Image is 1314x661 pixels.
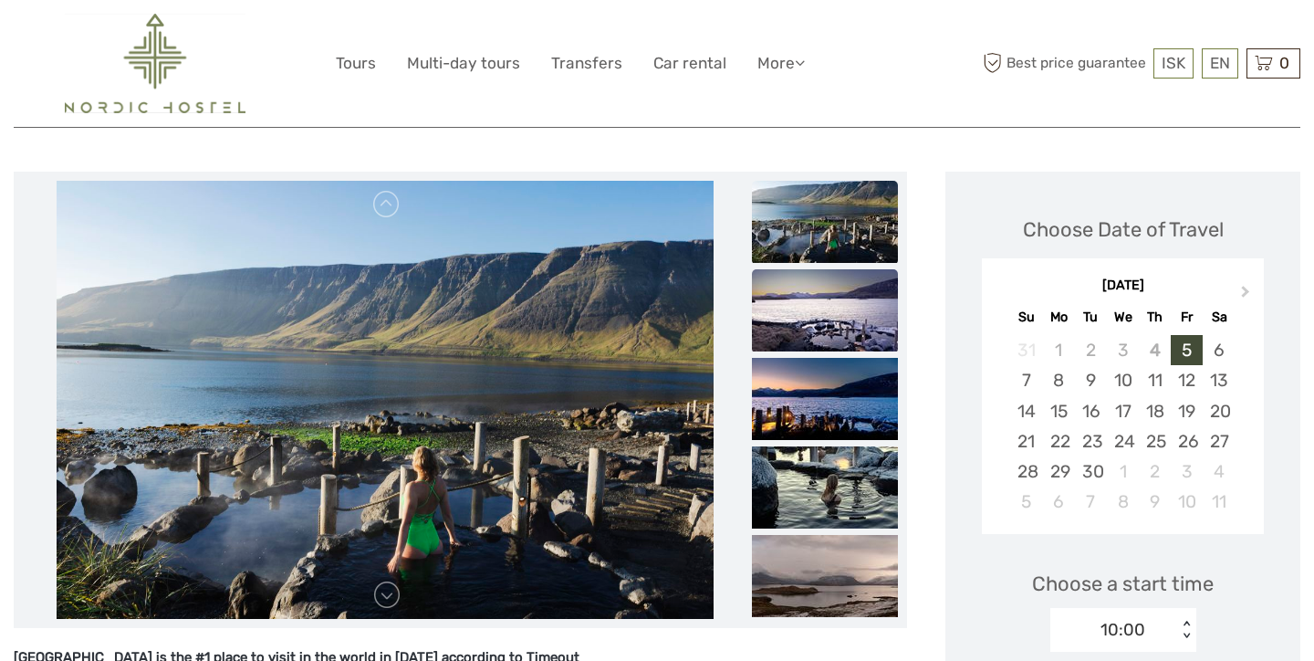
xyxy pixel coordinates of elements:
div: Sa [1203,305,1235,330]
div: Choose Saturday, October 4th, 2025 [1203,456,1235,487]
a: Car rental [653,50,726,77]
div: Mo [1043,305,1075,330]
div: Choose Tuesday, September 9th, 2025 [1075,365,1107,395]
div: Choose Thursday, October 9th, 2025 [1139,487,1171,517]
div: Su [1010,305,1042,330]
div: Choose Saturday, September 13th, 2025 [1203,365,1235,395]
div: Choose Sunday, September 14th, 2025 [1010,396,1042,426]
a: Tours [336,50,376,77]
div: Choose Friday, October 3rd, 2025 [1171,456,1203,487]
div: Not available Wednesday, September 3rd, 2025 [1107,335,1139,365]
span: ISK [1162,54,1185,72]
div: Not available Monday, September 1st, 2025 [1043,335,1075,365]
div: Fr [1171,305,1203,330]
span: Choose a start time [1032,570,1214,598]
div: Not available Sunday, August 31st, 2025 [1010,335,1042,365]
div: < > [1178,621,1194,640]
img: e2789be4f5a34e6693e929a7aef51185_slider_thumbnail.jpeg [752,358,898,440]
div: Choose Thursday, September 25th, 2025 [1139,426,1171,456]
div: Choose Thursday, September 11th, 2025 [1139,365,1171,395]
div: Choose Friday, September 19th, 2025 [1171,396,1203,426]
button: Open LiveChat chat widget [210,28,232,50]
div: Choose Saturday, September 27th, 2025 [1203,426,1235,456]
div: EN [1202,48,1238,79]
div: Choose Friday, September 26th, 2025 [1171,426,1203,456]
a: Multi-day tours [407,50,520,77]
div: Choose Friday, September 12th, 2025 [1171,365,1203,395]
div: Choose Tuesday, September 16th, 2025 [1075,396,1107,426]
div: Choose Thursday, October 2nd, 2025 [1139,456,1171,487]
div: Choose Saturday, October 11th, 2025 [1203,487,1235,517]
div: Choose Saturday, September 20th, 2025 [1203,396,1235,426]
div: Choose Tuesday, September 23rd, 2025 [1075,426,1107,456]
div: Choose Monday, September 15th, 2025 [1043,396,1075,426]
img: 2454-61f15230-a6bf-4303-aa34-adabcbdb58c5_logo_big.png [65,14,245,113]
div: Choose Sunday, September 7th, 2025 [1010,365,1042,395]
div: Choose Sunday, September 21st, 2025 [1010,426,1042,456]
div: Not available Thursday, September 4th, 2025 [1139,335,1171,365]
div: Th [1139,305,1171,330]
div: Choose Wednesday, September 10th, 2025 [1107,365,1139,395]
div: Choose Monday, October 6th, 2025 [1043,487,1075,517]
div: Choose Friday, September 5th, 2025 [1171,335,1203,365]
div: Choose Date of Travel [1023,215,1224,244]
p: We're away right now. Please check back later! [26,32,206,47]
img: 41534e71f817425fa1bb13796af5d1a0_main_slider.jpeg [57,181,713,619]
img: 4075f79dabce4cc29c40dc1d5bb4bbb2_slider_thumbnail.jpeg [752,535,898,617]
div: Choose Wednesday, October 1st, 2025 [1107,456,1139,487]
div: Choose Tuesday, October 7th, 2025 [1075,487,1107,517]
div: month 2025-09 [987,335,1257,517]
div: Choose Sunday, September 28th, 2025 [1010,456,1042,487]
div: Choose Sunday, October 5th, 2025 [1010,487,1042,517]
button: Next Month [1233,281,1262,310]
div: We [1107,305,1139,330]
div: Choose Wednesday, October 8th, 2025 [1107,487,1139,517]
div: Tu [1075,305,1107,330]
div: Choose Friday, October 10th, 2025 [1171,487,1203,517]
span: 0 [1277,54,1292,72]
img: a0092645024d40a7b0c90e53b724a823_slider_thumbnail.jpeg [752,269,898,351]
div: Choose Tuesday, September 30th, 2025 [1075,456,1107,487]
div: [DATE] [982,277,1264,296]
img: 32eb2386f24e443e936de40c7f2abf66_slider_thumbnail.jpeg [752,446,898,529]
div: Choose Wednesday, September 24th, 2025 [1107,426,1139,456]
div: Not available Tuesday, September 2nd, 2025 [1075,335,1107,365]
img: 41534e71f817425fa1bb13796af5d1a0_slider_thumbnail.jpeg [752,181,898,263]
a: Transfers [551,50,622,77]
div: Choose Monday, September 29th, 2025 [1043,456,1075,487]
div: Choose Thursday, September 18th, 2025 [1139,396,1171,426]
div: Choose Saturday, September 6th, 2025 [1203,335,1235,365]
div: Choose Monday, September 8th, 2025 [1043,365,1075,395]
div: 10:00 [1100,618,1145,642]
a: More [757,50,805,77]
span: Best price guarantee [979,48,1150,79]
div: Choose Monday, September 22nd, 2025 [1043,426,1075,456]
div: Choose Wednesday, September 17th, 2025 [1107,396,1139,426]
